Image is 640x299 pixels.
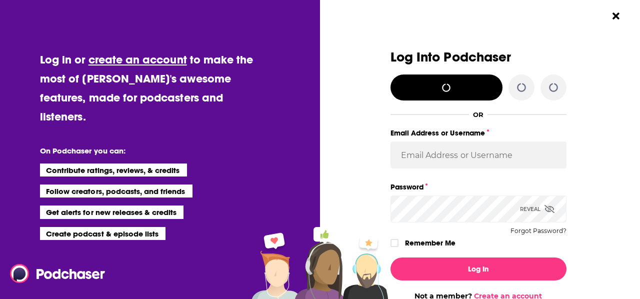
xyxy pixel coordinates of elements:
li: Follow creators, podcasts, and friends [40,184,192,197]
a: create an account [88,52,187,66]
label: Password [390,180,566,193]
label: Remember Me [405,236,455,249]
div: OR [473,110,483,118]
button: Forgot Password? [510,227,566,234]
label: Email Address or Username [390,126,566,139]
h3: Log Into Podchaser [390,50,566,64]
img: Podchaser - Follow, Share and Rate Podcasts [10,264,106,283]
li: Get alerts for new releases & credits [40,205,183,218]
input: Email Address or Username [390,141,566,168]
button: Log In [390,257,566,280]
li: Create podcast & episode lists [40,227,165,240]
li: Contribute ratings, reviews, & credits [40,163,187,176]
a: Podchaser - Follow, Share and Rate Podcasts [10,264,98,283]
li: On Podchaser you can: [40,146,240,155]
button: Close Button [606,6,625,25]
div: Reveal [520,195,554,222]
